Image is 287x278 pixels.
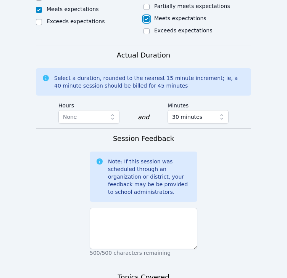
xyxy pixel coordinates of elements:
[47,6,99,12] label: Meets expectations
[168,110,229,124] button: 30 minutes
[172,112,202,121] span: 30 minutes
[90,249,197,257] p: 500/500 characters remaining
[58,110,119,124] button: None
[154,3,230,9] label: Partially meets expectations
[154,15,206,21] label: Meets expectations
[154,27,212,34] label: Exceeds expectations
[138,113,149,122] div: and
[108,158,191,196] div: Note: If this session was scheduled through an organization or district, your feedback may be be ...
[63,114,77,120] span: None
[47,18,105,24] label: Exceeds expectations
[54,74,245,89] div: Select a duration, rounded to the nearest 15 minute increment; ie, a 40 minute session should be ...
[168,99,229,110] label: Minutes
[117,50,170,61] h3: Actual Duration
[58,99,119,110] label: Hours
[113,133,174,144] h3: Session Feedback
